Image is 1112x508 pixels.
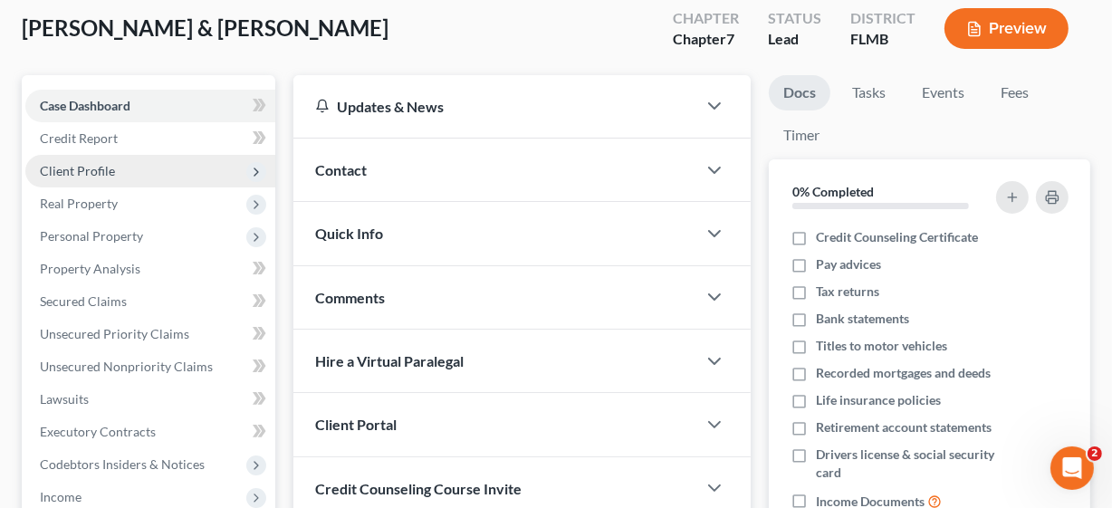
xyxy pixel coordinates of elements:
[40,326,189,341] span: Unsecured Priority Claims
[768,8,821,29] div: Status
[768,29,821,50] div: Lead
[315,289,385,306] span: Comments
[816,310,909,328] span: Bank statements
[40,228,143,244] span: Personal Property
[315,352,464,369] span: Hire a Virtual Paralegal
[25,318,275,350] a: Unsecured Priority Claims
[838,75,900,110] a: Tasks
[40,163,115,178] span: Client Profile
[40,489,81,504] span: Income
[40,359,213,374] span: Unsecured Nonpriority Claims
[40,424,156,439] span: Executory Contracts
[1088,446,1102,461] span: 2
[25,122,275,155] a: Credit Report
[673,29,739,50] div: Chapter
[816,391,941,409] span: Life insurance policies
[816,418,992,436] span: Retirement account statements
[315,161,367,178] span: Contact
[907,75,979,110] a: Events
[25,90,275,122] a: Case Dashboard
[25,285,275,318] a: Secured Claims
[769,118,834,153] a: Timer
[40,98,130,113] span: Case Dashboard
[850,29,915,50] div: FLMB
[816,446,994,482] span: Drivers license & social security card
[40,456,205,472] span: Codebtors Insiders & Notices
[673,8,739,29] div: Chapter
[25,416,275,448] a: Executory Contracts
[40,261,140,276] span: Property Analysis
[816,337,947,355] span: Titles to motor vehicles
[816,283,879,301] span: Tax returns
[25,350,275,383] a: Unsecured Nonpriority Claims
[1050,446,1094,490] iframe: Intercom live chat
[25,383,275,416] a: Lawsuits
[315,225,383,242] span: Quick Info
[22,14,388,41] span: [PERSON_NAME] & [PERSON_NAME]
[986,75,1044,110] a: Fees
[816,228,978,246] span: Credit Counseling Certificate
[315,416,397,433] span: Client Portal
[40,293,127,309] span: Secured Claims
[792,184,874,199] strong: 0% Completed
[315,480,522,497] span: Credit Counseling Course Invite
[816,255,881,273] span: Pay advices
[769,75,830,110] a: Docs
[944,8,1069,49] button: Preview
[25,253,275,285] a: Property Analysis
[40,130,118,146] span: Credit Report
[40,196,118,211] span: Real Property
[850,8,915,29] div: District
[40,391,89,407] span: Lawsuits
[315,97,675,116] div: Updates & News
[726,30,734,47] span: 7
[816,364,991,382] span: Recorded mortgages and deeds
